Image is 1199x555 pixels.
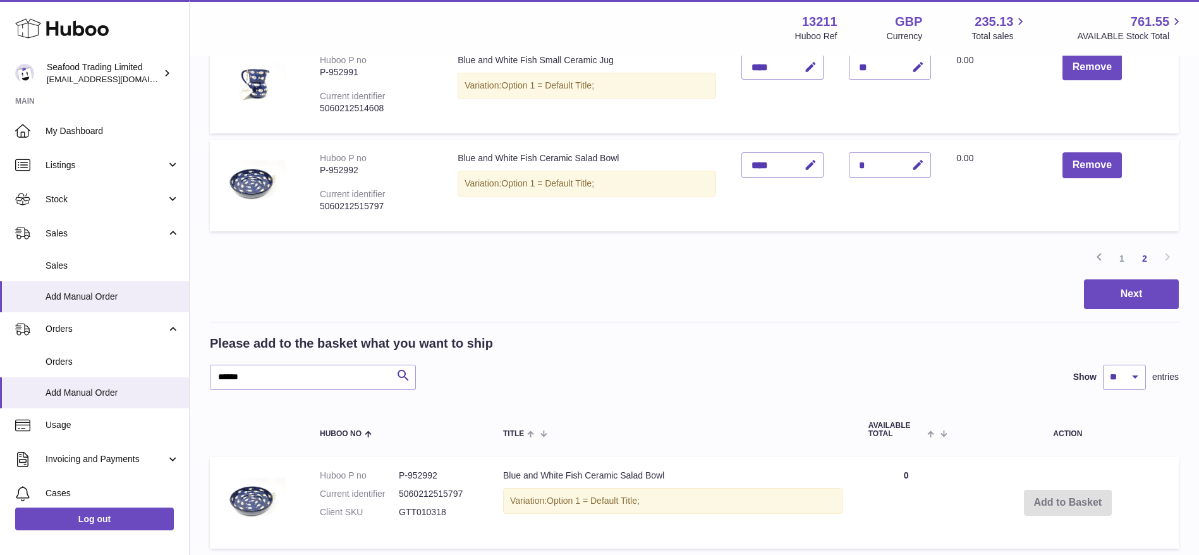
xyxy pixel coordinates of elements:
img: Blue and White Fish Small Ceramic Jug [222,54,286,118]
span: entries [1152,371,1179,383]
div: 5060212515797 [320,200,432,212]
td: Blue and White Fish Ceramic Salad Bowl [445,140,729,231]
span: Orders [46,356,180,368]
span: Add Manual Order [46,291,180,303]
span: Cases [46,487,180,499]
span: 0.00 [956,153,973,163]
span: AVAILABLE Total [868,422,925,438]
div: Huboo Ref [795,30,837,42]
dd: P-952992 [399,470,478,482]
a: Log out [15,508,174,530]
a: 2 [1133,247,1156,270]
div: Variation: [458,73,716,99]
button: Remove [1062,152,1122,178]
label: Show [1073,371,1097,383]
div: Currency [887,30,923,42]
a: 1 [1111,247,1133,270]
div: Variation: [458,171,716,197]
th: Action [957,409,1179,451]
span: Usage [46,419,180,431]
h2: Please add to the basket what you want to ship [210,335,493,352]
div: 5060212514608 [320,102,432,114]
span: Sales [46,228,166,240]
dd: 5060212515797 [399,488,478,500]
div: Huboo P no [320,55,367,65]
span: 235.13 [975,13,1013,30]
button: Remove [1062,54,1122,80]
span: Sales [46,260,180,272]
span: Title [503,430,524,438]
span: [EMAIL_ADDRESS][DOMAIN_NAME] [47,74,186,84]
span: Option 1 = Default Title; [501,178,594,188]
dt: Client SKU [320,506,399,518]
strong: 13211 [802,13,837,30]
span: Add Manual Order [46,387,180,399]
div: Current identifier [320,189,386,199]
dt: Huboo P no [320,470,399,482]
img: Blue and White Fish Ceramic Salad Bowl [222,470,286,533]
div: P-952992 [320,164,432,176]
span: Huboo no [320,430,362,438]
span: 0.00 [956,55,973,65]
span: AVAILABLE Stock Total [1077,30,1184,42]
div: Variation: [503,488,843,514]
a: 761.55 AVAILABLE Stock Total [1077,13,1184,42]
span: Stock [46,193,166,205]
div: Seafood Trading Limited [47,61,161,85]
span: My Dashboard [46,125,180,137]
span: Option 1 = Default Title; [501,80,594,90]
button: Next [1084,279,1179,309]
span: Listings [46,159,166,171]
td: Blue and White Fish Ceramic Salad Bowl [490,457,856,549]
span: 761.55 [1131,13,1169,30]
img: internalAdmin-13211@internal.huboo.com [15,64,34,83]
td: Blue and White Fish Small Ceramic Jug [445,42,729,133]
div: Huboo P no [320,153,367,163]
div: P-952991 [320,66,432,78]
div: Current identifier [320,91,386,101]
span: Total sales [971,30,1028,42]
img: Blue and White Fish Ceramic Salad Bowl [222,152,286,216]
span: Invoicing and Payments [46,453,166,465]
dd: GTT010318 [399,506,478,518]
dt: Current identifier [320,488,399,500]
span: Orders [46,323,166,335]
span: Option 1 = Default Title; [547,496,640,506]
td: 0 [856,457,957,549]
strong: GBP [895,13,922,30]
a: 235.13 Total sales [971,13,1028,42]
